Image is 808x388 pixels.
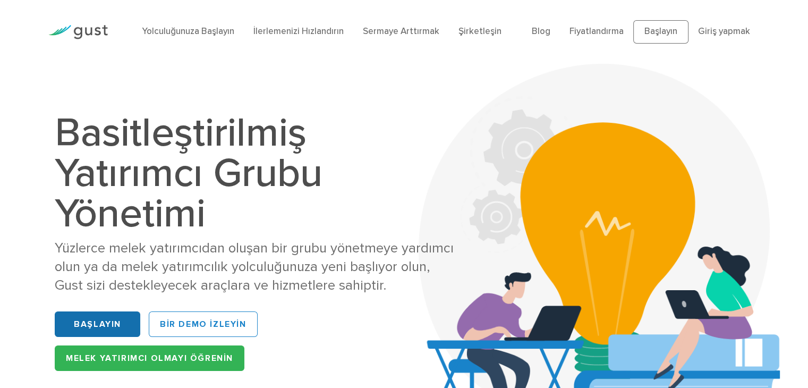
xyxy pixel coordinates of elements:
[55,345,244,371] a: Melek Yatırımcı Olmayı Öğrenin
[253,26,344,37] a: İlerlemenizi Hızlandırın
[55,311,140,337] a: Başlayın
[458,26,501,37] a: Şirketleşin
[74,319,121,330] font: Başlayın
[644,26,677,37] font: Başlayın
[66,353,233,364] font: Melek Yatırımcı Olmayı Öğrenin
[532,26,550,37] a: Blog
[55,240,454,293] font: Yüzlerce melek yatırımcıdan oluşan bir grubu yönetmeye yardımcı olun ya da melek yatırımcılık yol...
[48,25,108,39] img: Gust Logo
[55,109,322,238] font: Basitleştirilmiş Yatırımcı Grubu Yönetimi
[142,26,234,37] a: Yolculuğunuza Başlayın
[698,26,750,37] a: Giriş yapmak
[569,26,624,37] a: Fiyatlandırma
[633,20,688,44] a: Başlayın
[363,26,439,37] a: Sermaye Arttırmak
[149,311,258,337] a: BİR DEMO İZLEYİN
[160,319,246,330] font: BİR DEMO İZLEYİN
